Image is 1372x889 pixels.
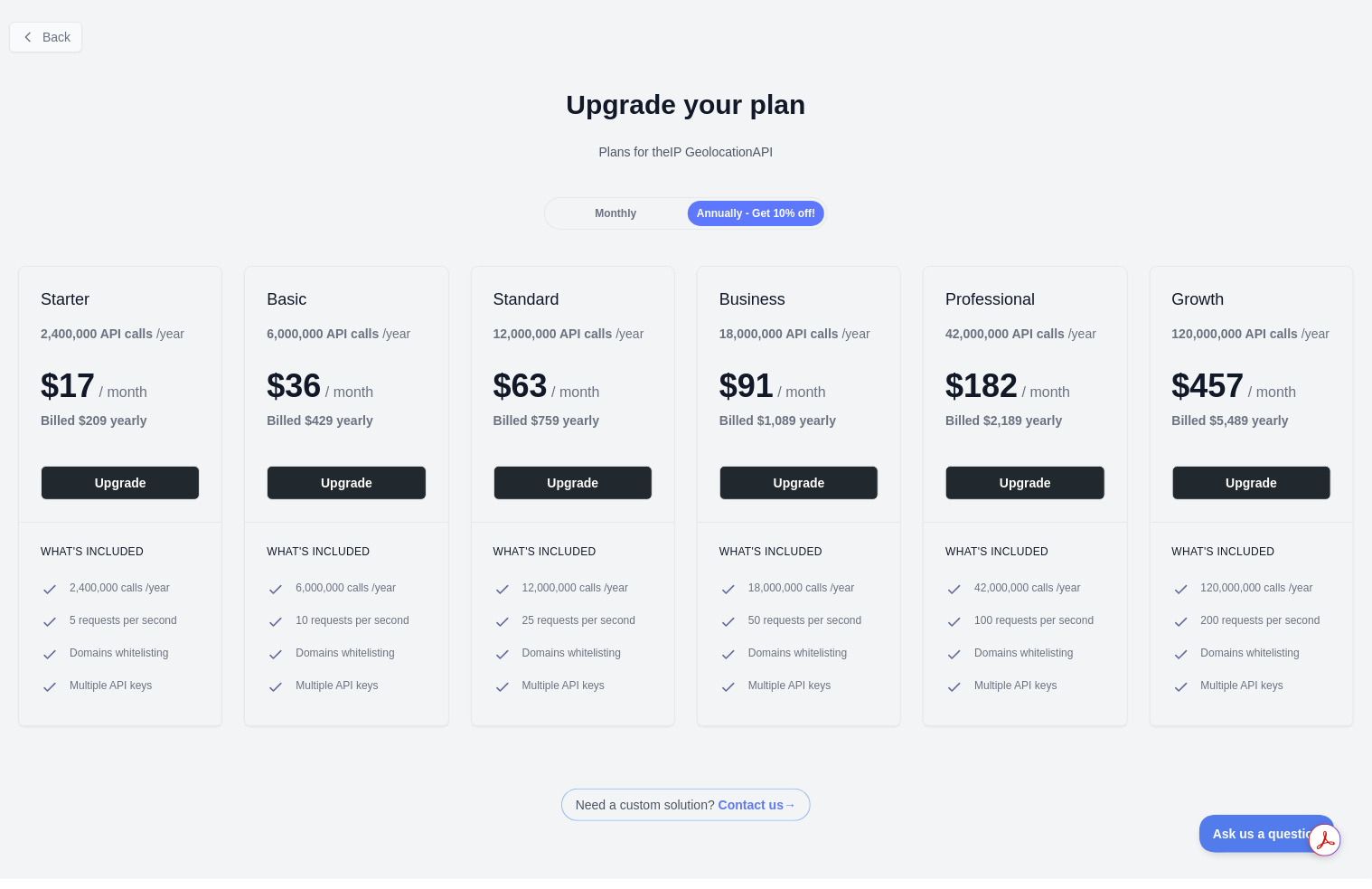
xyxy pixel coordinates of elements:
[493,325,644,343] div: / year
[1172,325,1330,343] div: / year
[945,367,1018,404] span: $ 182
[945,325,1096,343] div: / year
[719,367,774,404] span: $ 91
[719,326,839,341] b: 18,000,000 API calls
[493,367,548,404] span: $ 63
[719,288,879,310] h2: Business
[719,325,870,343] div: / year
[1172,288,1331,310] h2: Growth
[1172,326,1299,341] b: 120,000,000 API calls
[945,326,1065,341] b: 42,000,000 API calls
[1199,815,1336,853] iframe: Toggle Customer Support
[1172,367,1245,404] span: $ 457
[945,288,1104,310] h2: Professional
[493,326,613,341] b: 12,000,000 API calls
[493,288,653,310] h2: Standard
